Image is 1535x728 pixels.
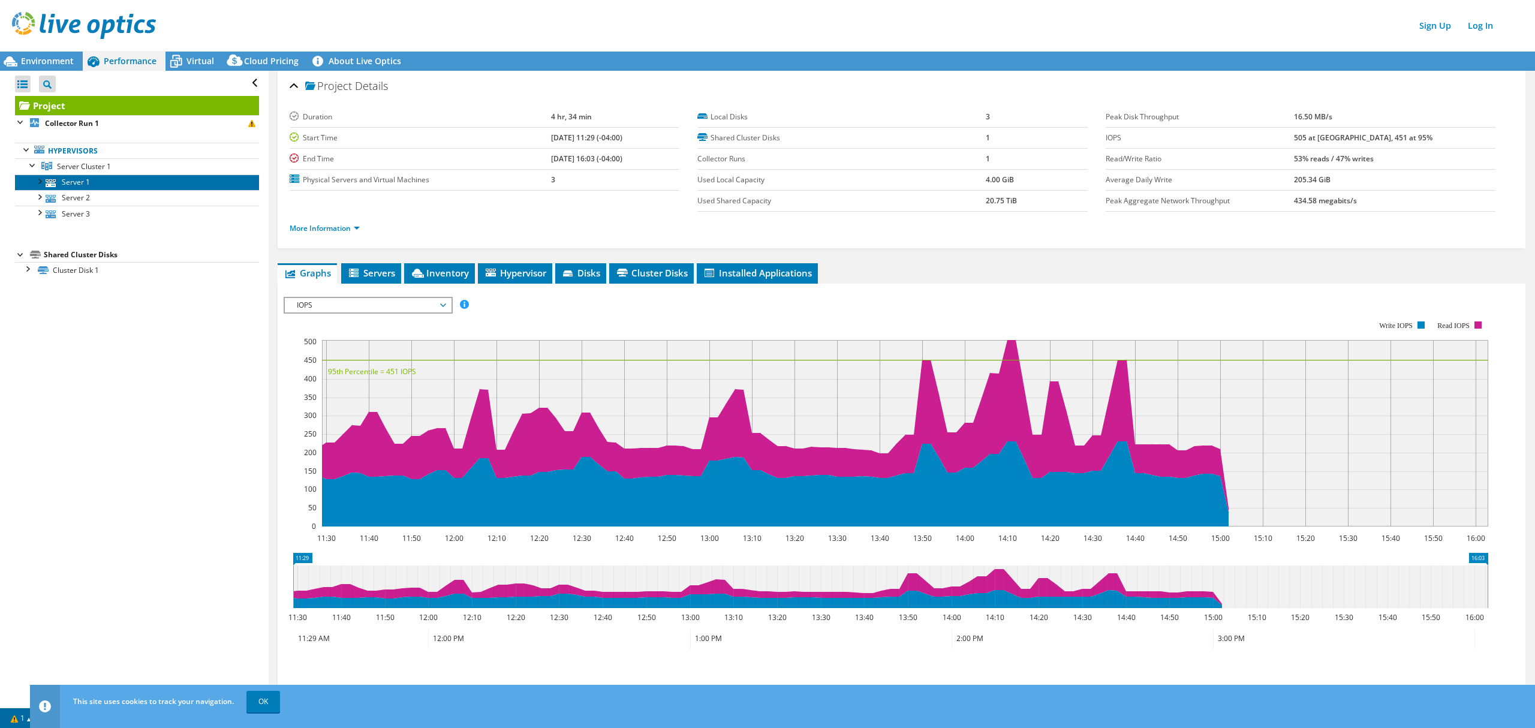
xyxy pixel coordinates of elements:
text: 13:50 [913,533,932,543]
span: Servers [347,267,395,279]
text: 11:40 [332,612,351,622]
text: 16:00 [1467,533,1485,543]
span: Installed Applications [703,267,812,279]
text: 11:40 [360,533,378,543]
a: Collector Run 1 [15,115,259,131]
span: IOPS [291,298,445,312]
span: Environment [21,55,74,67]
label: End Time [290,153,551,165]
text: 15:00 [1204,612,1223,622]
text: 13:10 [724,612,743,622]
text: 14:50 [1160,612,1179,622]
text: 13:20 [785,533,804,543]
b: 3 [551,175,555,185]
text: 12:30 [573,533,591,543]
text: 14:50 [1169,533,1187,543]
text: 350 [304,392,317,402]
text: 450 [304,355,317,365]
text: 13:30 [812,612,830,622]
span: Cloud Pricing [244,55,299,67]
text: 11:30 [317,533,336,543]
text: 13:00 [700,533,719,543]
span: Disks [561,267,600,279]
text: 200 [304,447,317,458]
b: 1 [986,154,990,164]
text: 14:20 [1041,533,1060,543]
text: 500 [304,336,317,347]
span: Cluster Disks [615,267,688,279]
text: 14:10 [998,533,1017,543]
text: 16:00 [1465,612,1484,622]
label: Start Time [290,132,551,144]
span: This site uses cookies to track your navigation. [73,696,234,706]
label: Used Shared Capacity [697,195,986,207]
b: 4.00 GiB [986,175,1014,185]
label: IOPS [1106,132,1295,144]
text: 12:30 [550,612,568,622]
a: Server 1 [15,175,259,190]
b: 20.75 TiB [986,195,1017,206]
span: Details [355,79,388,93]
label: Physical Servers and Virtual Machines [290,174,551,186]
text: 15:50 [1424,533,1443,543]
text: 13:10 [743,533,762,543]
text: 12:20 [530,533,549,543]
label: Duration [290,111,551,123]
text: 14:20 [1030,612,1048,622]
a: Server 3 [15,206,259,221]
text: Write IOPS [1379,321,1413,330]
text: 12:40 [615,533,634,543]
a: Log In [1462,17,1499,34]
a: Sign Up [1413,17,1457,34]
text: 13:20 [768,612,787,622]
text: 13:50 [899,612,917,622]
text: 12:40 [594,612,612,622]
text: 95th Percentile = 451 IOPS [328,366,416,377]
a: 1 [2,711,40,726]
text: 15:50 [1422,612,1440,622]
text: 14:30 [1073,612,1092,622]
span: Performance [104,55,156,67]
text: 50 [308,503,317,513]
text: 15:40 [1381,533,1400,543]
text: 12:50 [658,533,676,543]
b: 505 at [GEOGRAPHIC_DATA], 451 at 95% [1294,133,1432,143]
text: 12:00 [445,533,463,543]
span: Graphs [284,267,331,279]
label: Shared Cluster Disks [697,132,986,144]
a: About Live Optics [308,52,410,71]
text: 11:50 [402,533,421,543]
span: Project [305,80,352,92]
text: 12:10 [463,612,481,622]
b: 1 [986,133,990,143]
label: Average Daily Write [1106,174,1295,186]
text: 15:20 [1291,612,1310,622]
text: 0 [312,521,316,531]
label: Peak Aggregate Network Throughput [1106,195,1295,207]
a: Cluster Disk 1 [15,262,259,278]
label: Collector Runs [697,153,986,165]
text: 14:40 [1117,612,1136,622]
div: Shared Cluster Disks [44,248,259,262]
text: 15:10 [1254,533,1272,543]
b: 205.34 GiB [1294,175,1331,185]
text: Read IOPS [1437,321,1470,330]
text: 12:00 [419,612,438,622]
b: 16.50 MB/s [1294,112,1332,122]
text: 15:10 [1248,612,1266,622]
b: 434.58 megabits/s [1294,195,1357,206]
label: Local Disks [697,111,986,123]
b: [DATE] 11:29 (-04:00) [551,133,622,143]
a: OK [246,691,280,712]
span: Inventory [410,267,469,279]
img: live_optics_svg.svg [12,12,156,39]
text: 15:00 [1211,533,1230,543]
text: 15:40 [1379,612,1397,622]
text: 14:10 [986,612,1004,622]
text: 13:30 [828,533,847,543]
text: 13:40 [871,533,889,543]
text: 14:00 [943,612,961,622]
text: 300 [304,410,317,420]
text: 150 [304,466,317,476]
span: Hypervisor [484,267,546,279]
